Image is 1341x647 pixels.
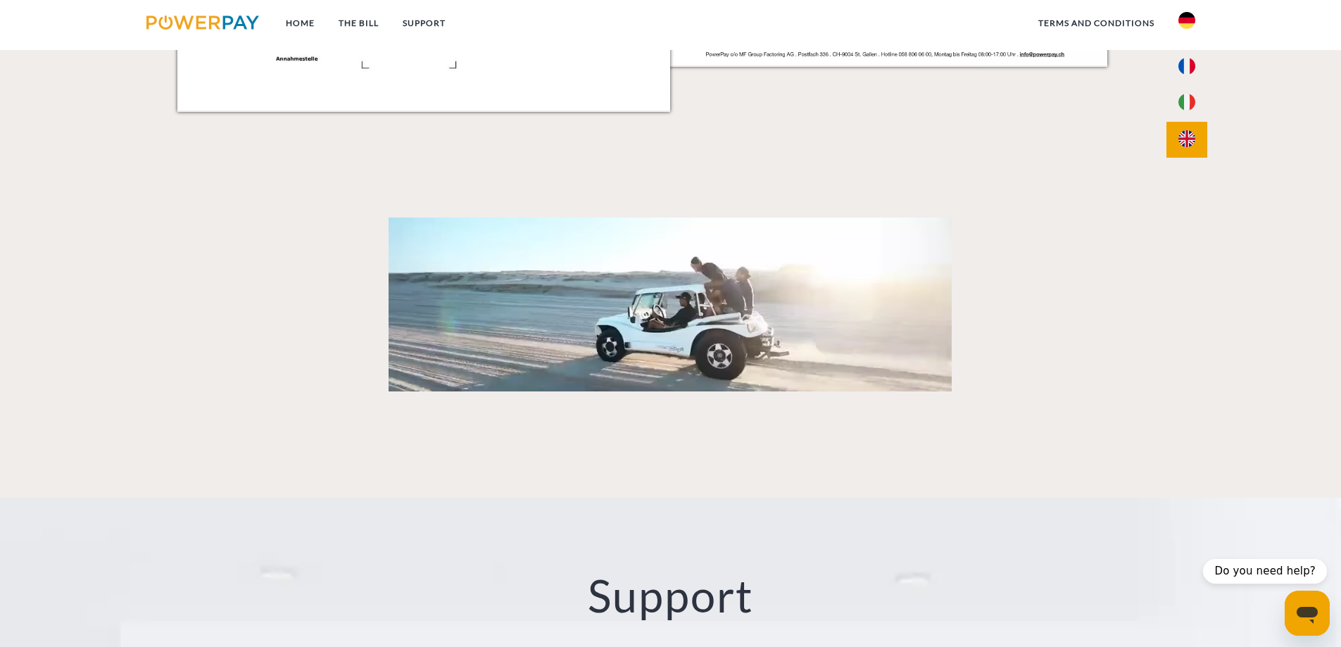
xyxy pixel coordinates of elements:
[146,15,260,30] img: logo-powerpay.svg
[286,18,315,28] font: Home
[339,18,379,28] font: THE BILL
[1178,12,1195,29] img: de
[1026,11,1166,36] a: terms and conditions
[274,11,327,36] a: Home
[1178,58,1195,75] img: fr
[391,11,458,36] a: SUPPORT
[1178,130,1195,147] img: en
[1178,94,1195,111] img: it
[588,569,754,622] font: Support
[1214,565,1316,577] font: Do you need help?
[1203,559,1327,584] div: Do you need help?
[177,218,1164,391] a: Fallback Image
[327,11,391,36] a: THE BILL
[1038,18,1154,28] font: terms and conditions
[403,18,446,28] font: SUPPORT
[1285,591,1330,636] iframe: To enrich screen reader interactions, please activate Accessibility in Grammarly extension settings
